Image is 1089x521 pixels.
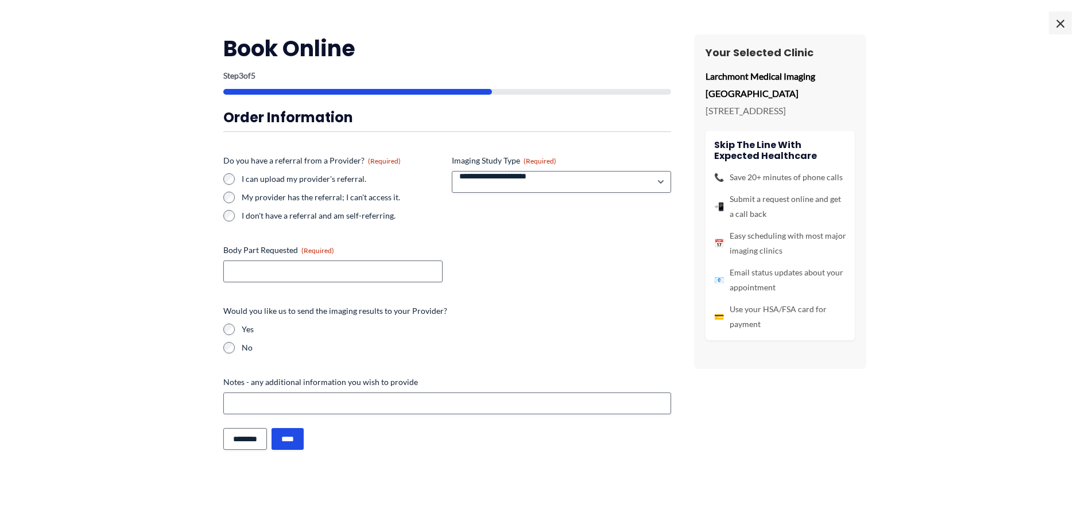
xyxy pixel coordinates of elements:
[714,139,846,161] h4: Skip the line with Expected Healthcare
[714,236,724,251] span: 📅
[714,302,846,332] li: Use your HSA/FSA card for payment
[714,265,846,295] li: Email status updates about your appointment
[242,324,671,335] label: Yes
[301,246,334,255] span: (Required)
[706,68,855,102] p: Larchmont Medical Imaging [GEOGRAPHIC_DATA]
[714,170,846,185] li: Save 20+ minutes of phone calls
[714,273,724,287] span: 📧
[223,305,447,317] legend: Would you like us to send the imaging results to your Provider?
[706,102,855,119] p: [STREET_ADDRESS]
[714,309,724,324] span: 💳
[223,376,671,388] label: Notes - any additional information you wish to provide
[524,157,556,165] span: (Required)
[242,192,443,203] label: My provider has the referral; I can't access it.
[223,108,671,126] h3: Order Information
[1049,11,1072,34] span: ×
[714,199,724,214] span: 📲
[706,46,855,59] h3: Your Selected Clinic
[452,155,671,166] label: Imaging Study Type
[223,244,443,256] label: Body Part Requested
[368,157,401,165] span: (Required)
[223,155,401,166] legend: Do you have a referral from a Provider?
[239,71,243,80] span: 3
[714,228,846,258] li: Easy scheduling with most major imaging clinics
[223,72,671,80] p: Step of
[242,210,443,221] label: I don't have a referral and am self-referring.
[223,34,671,63] h2: Book Online
[242,173,443,185] label: I can upload my provider's referral.
[251,71,255,80] span: 5
[242,342,671,353] label: No
[714,170,724,185] span: 📞
[714,192,846,221] li: Submit a request online and get a call back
